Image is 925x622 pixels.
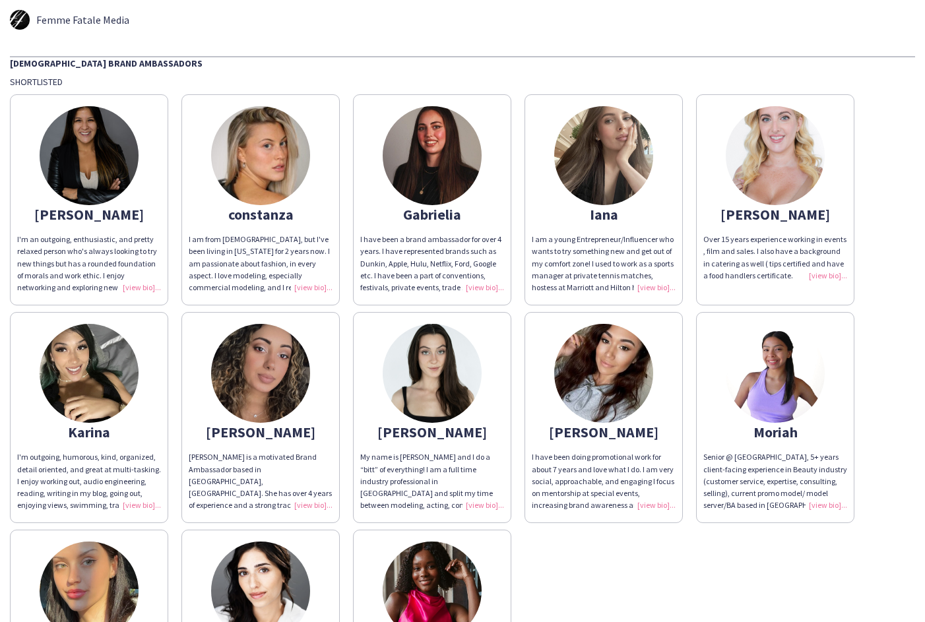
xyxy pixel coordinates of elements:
[703,426,847,438] div: Moriah
[17,451,161,511] div: I'm outgoing, humorous, kind, organized, detail oriented, and great at multi-tasking. I enjoy wor...
[17,233,161,294] div: I'm an outgoing, enthusiastic, and pretty relaxed person who's always looking to try new things b...
[532,451,676,511] div: I have been doing promotional work for about 7 years and love what I do. I am very social, approa...
[383,106,482,205] img: thumb-c2e461f6-f77d-4ac1-9c58-f404e8962a95.jpg
[211,106,310,205] img: thumb-68cde8443b4b5.jpeg
[189,233,333,294] div: I am from [DEMOGRAPHIC_DATA], but I've been living in [US_STATE] for 2 years now. I am passionate...
[17,426,161,438] div: Karina
[36,14,129,26] span: Femme Fatale Media
[554,324,653,423] img: thumb-633f24c044029.jpeg
[532,233,676,294] div: I am a young Entrepreneur/Influencer who wants to try something new and get out of my comfort zon...
[554,106,653,205] img: thumb-015b83c9-0367-4ee5-8b1f-f63692d2bd75.png
[189,208,333,220] div: constanza
[532,426,676,438] div: [PERSON_NAME]
[726,324,825,423] img: thumb-f7f45570-5054-420e-8b2a-eb027f09fe2a.jpg
[532,208,676,220] div: Iana
[703,233,847,282] div: Over 15 years experience working in events , film and sales. I also have a background in catering...
[189,451,333,511] div: [PERSON_NAME] is a motivated Brand Ambassador based in [GEOGRAPHIC_DATA], [GEOGRAPHIC_DATA]. She ...
[189,426,333,438] div: [PERSON_NAME]
[360,426,504,438] div: [PERSON_NAME]
[383,324,482,423] img: thumb-8d5a4055-545b-4e52-8be6-f750ef5cfa68.jpg
[40,106,139,205] img: thumb-63c5bbd570f09.jpeg
[17,208,161,220] div: [PERSON_NAME]
[10,10,30,30] img: thumb-5d261e8036265.jpg
[360,451,504,511] div: My name is [PERSON_NAME] and I do a “bitt” of everything! I am a full time industry professional ...
[40,324,139,423] img: thumb-1636568936618c0f68c8fa3.jpg
[10,56,915,69] div: [DEMOGRAPHIC_DATA] Brand Ambassadors
[360,233,504,294] div: I have been a brand ambassador for over 4 years. I have represented brands such as Dunkin, Apple,...
[703,208,847,220] div: [PERSON_NAME]
[703,451,847,511] div: Senior @ [GEOGRAPHIC_DATA], 5+ years client-facing experience in Beauty industry (customer servic...
[726,106,825,205] img: thumb-a96fcf0b-a361-4b03-b3b2-4de2e83a1a57.jpg
[211,324,310,423] img: thumb-15ed35eb-b7b4-46fa-952d-f5af8a1c16b1.png
[10,76,915,88] div: Shortlisted
[360,208,504,220] div: Gabrielia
